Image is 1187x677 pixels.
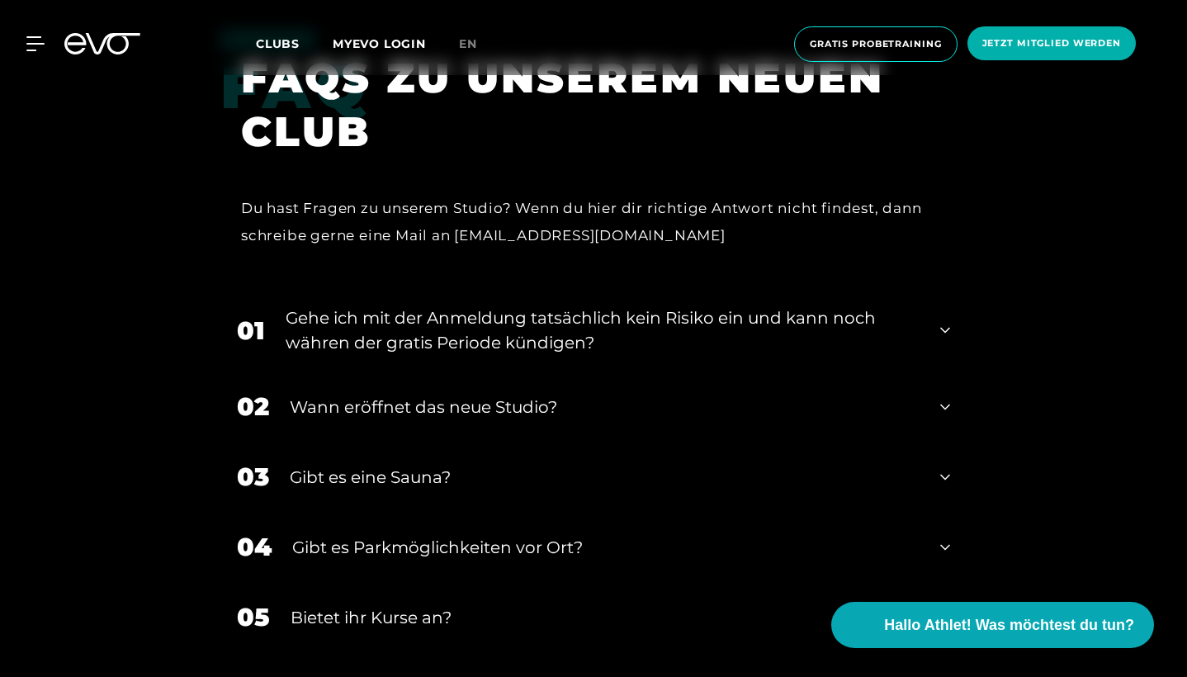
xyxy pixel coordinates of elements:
[962,26,1141,62] a: Jetzt Mitglied werden
[884,614,1134,637] span: Hallo Athlet! Was möchtest du tun?
[290,465,920,490] div: Gibt es eine Sauna?
[256,36,300,51] span: Clubs
[459,35,497,54] a: en
[241,195,925,249] div: Du hast Fragen zu unserem Studio? Wenn du hier dir richtige Antwort nicht findest, dann schreibe ...
[256,36,333,51] a: Clubs
[286,305,920,355] div: Gehe ich mit der Anmeldung tatsächlich kein Risiko ein und kann noch währen der gratis Periode kü...
[333,36,426,51] a: MYEVO LOGIN
[237,528,272,566] div: 04
[982,36,1121,50] span: Jetzt Mitglied werden
[291,605,920,630] div: Bietet ihr Kurse an?
[459,36,477,51] span: en
[237,458,269,495] div: 03
[810,37,942,51] span: Gratis Probetraining
[237,312,265,349] div: 01
[237,388,269,425] div: 02
[241,51,925,159] h1: FAQS ZU UNSEREM NEUEN CLUB
[237,599,270,636] div: 05
[831,602,1154,648] button: Hallo Athlet! Was möchtest du tun?
[292,535,920,560] div: Gibt es Parkmöglichkeiten vor Ort?
[290,395,920,419] div: Wann eröffnet das neue Studio?
[789,26,962,62] a: Gratis Probetraining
